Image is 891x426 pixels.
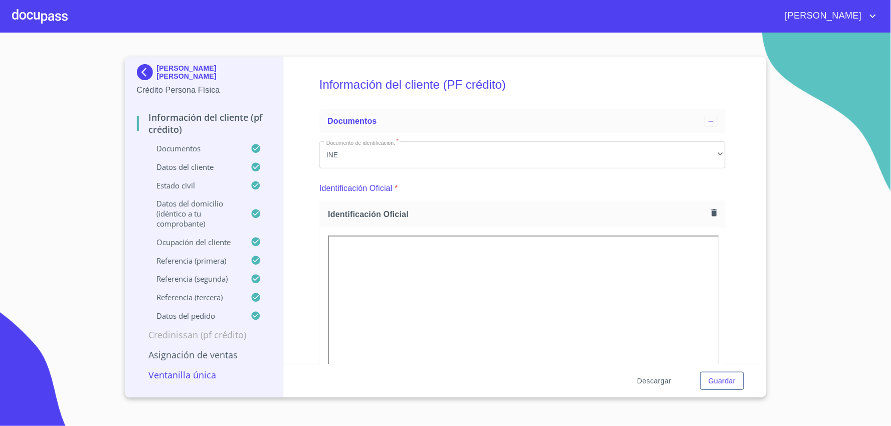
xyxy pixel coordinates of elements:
[137,292,251,302] p: Referencia (tercera)
[327,117,377,125] span: Documentos
[708,375,736,387] span: Guardar
[137,349,272,361] p: Asignación de Ventas
[137,256,251,266] p: Referencia (primera)
[137,64,272,84] div: [PERSON_NAME] [PERSON_NAME]
[157,64,272,80] p: [PERSON_NAME] [PERSON_NAME]
[137,311,251,321] p: Datos del pedido
[137,369,272,381] p: Ventanilla única
[137,64,157,80] img: Docupass spot blue
[778,8,879,24] button: account of current user
[137,237,251,247] p: Ocupación del Cliente
[319,64,726,105] h5: Información del cliente (PF crédito)
[700,372,744,390] button: Guardar
[633,372,675,390] button: Descargar
[137,162,251,172] p: Datos del cliente
[319,109,726,133] div: Documentos
[137,84,272,96] p: Crédito Persona Física
[137,198,251,229] p: Datos del domicilio (idéntico a tu comprobante)
[328,209,707,220] span: Identificación Oficial
[778,8,867,24] span: [PERSON_NAME]
[637,375,671,387] span: Descargar
[319,182,393,194] p: Identificación Oficial
[319,141,726,168] div: INE
[137,111,272,135] p: Información del cliente (PF crédito)
[137,143,251,153] p: Documentos
[137,274,251,284] p: Referencia (segunda)
[137,329,272,341] p: Credinissan (PF crédito)
[137,180,251,190] p: Estado Civil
